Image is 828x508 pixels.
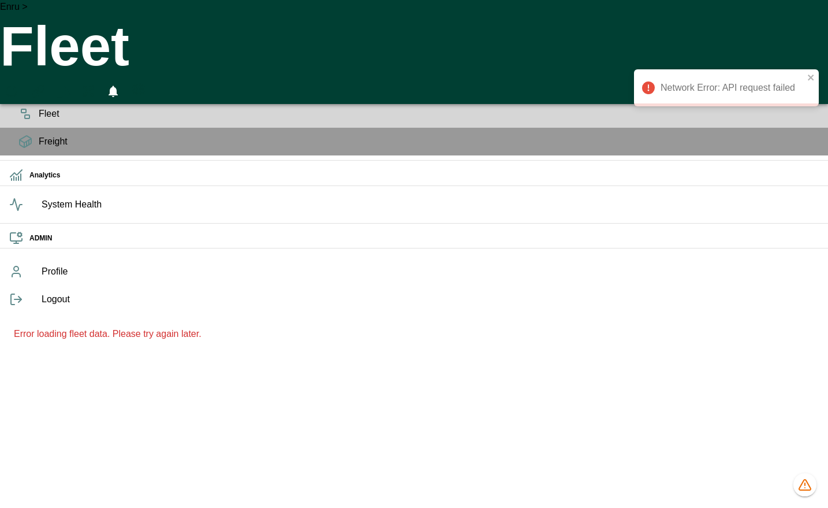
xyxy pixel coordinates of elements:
[79,79,98,104] button: Fullscreen
[29,233,819,244] h6: ADMIN
[39,135,819,149] span: Freight
[42,265,819,279] span: Profile
[128,79,149,99] button: Preferences
[793,473,816,496] button: 1323 data issues
[807,73,815,84] button: close
[53,79,74,104] button: HomeTime Editor
[42,292,819,306] span: Logout
[132,82,146,96] svg: Preferences
[634,69,819,106] div: Network Error: API request failed
[42,198,819,212] span: System Health
[28,79,49,104] button: Manual Assignment
[39,107,819,121] span: Fleet
[14,327,814,341] p: Error loading fleet data. Please try again later.
[29,170,819,181] h6: Analytics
